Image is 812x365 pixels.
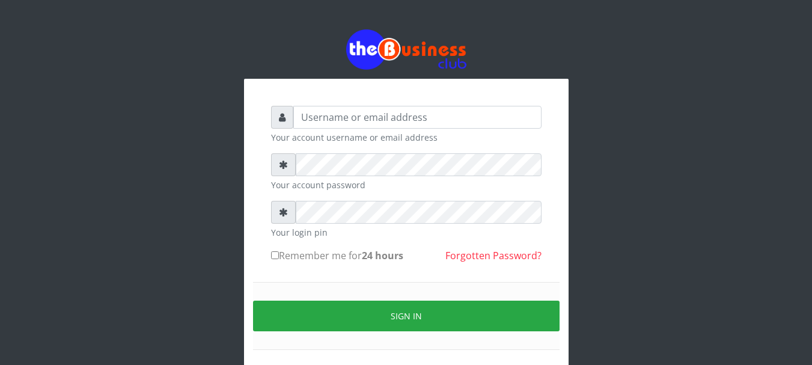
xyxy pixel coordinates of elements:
[271,131,542,144] small: Your account username or email address
[445,249,542,262] a: Forgotten Password?
[253,301,560,331] button: Sign in
[271,226,542,239] small: Your login pin
[293,106,542,129] input: Username or email address
[271,251,279,259] input: Remember me for24 hours
[271,248,403,263] label: Remember me for
[362,249,403,262] b: 24 hours
[271,179,542,191] small: Your account password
